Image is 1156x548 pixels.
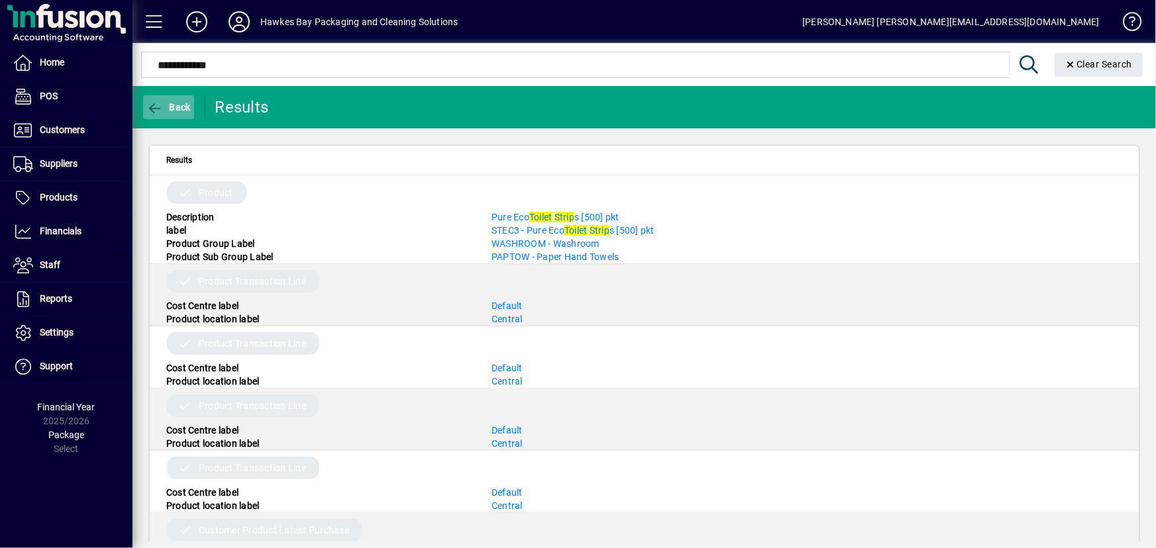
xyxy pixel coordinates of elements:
[7,148,132,181] a: Suppliers
[492,238,600,249] a: WASHROOM - Washroom
[492,212,619,222] a: Pure EcoToilet Strips [500] pkt
[492,376,523,387] a: Central
[40,57,64,68] span: Home
[40,226,81,236] span: Financials
[7,80,132,113] a: POS
[7,46,132,79] a: Home
[7,215,132,248] a: Financials
[143,95,194,119] button: Back
[156,237,482,250] div: Product Group Label
[40,192,78,203] span: Products
[7,316,132,349] a: Settings
[590,225,609,236] em: Strip
[7,249,132,282] a: Staff
[215,97,272,118] div: Results
[492,500,523,511] a: Central
[156,312,482,326] div: Product location label
[199,524,349,537] span: Customer Product Latest Purchase
[156,361,482,375] div: Cost Centre label
[1113,3,1139,46] a: Knowledge Base
[199,275,306,288] span: Product Transaction Line
[218,10,260,34] button: Profile
[554,212,574,222] em: Strip
[40,91,58,101] span: POS
[166,153,192,167] span: Results
[156,210,482,224] div: Description
[156,486,482,499] div: Cost Centre label
[40,361,73,371] span: Support
[156,299,482,312] div: Cost Centre label
[492,212,619,222] span: Pure Eco s [500] pkt
[199,186,233,199] span: Product
[492,314,523,324] a: Central
[199,399,306,412] span: Product Transaction Line
[156,424,482,437] div: Cost Centre label
[199,337,306,350] span: Product Transaction Line
[492,225,655,236] span: STEC3 - Pure Eco s [500] pkt
[40,293,72,304] span: Reports
[156,224,482,237] div: label
[156,437,482,450] div: Product location label
[492,225,655,236] a: STEC3 - Pure EcoToilet Strips [500] pkt
[564,225,588,236] em: Toilet
[156,375,482,388] div: Product location label
[156,499,482,512] div: Product location label
[132,95,205,119] app-page-header-button: Back
[492,487,523,498] a: Default
[156,250,482,263] div: Product Sub Group Label
[38,402,95,412] span: Financial Year
[529,212,552,222] em: Toilet
[1055,53,1143,77] button: Clear
[40,158,78,169] span: Suppliers
[260,11,458,32] div: Hawkes Bay Packaging and Cleaning Solutions
[7,114,132,147] a: Customers
[492,300,523,311] a: Default
[146,102,191,113] span: Back
[492,425,523,435] a: Default
[492,363,523,373] a: Default
[7,350,132,383] a: Support
[176,10,218,34] button: Add
[199,461,306,475] span: Product Transaction Line
[1065,59,1133,69] span: Clear Search
[802,11,1100,32] div: [PERSON_NAME] [PERSON_NAME][EMAIL_ADDRESS][DOMAIN_NAME]
[492,438,523,449] a: Central
[40,327,74,338] span: Settings
[40,259,60,270] span: Staff
[40,124,85,135] span: Customers
[7,283,132,316] a: Reports
[48,430,84,440] span: Package
[7,181,132,214] a: Products
[492,251,619,262] a: PAPTOW - Paper Hand Towels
